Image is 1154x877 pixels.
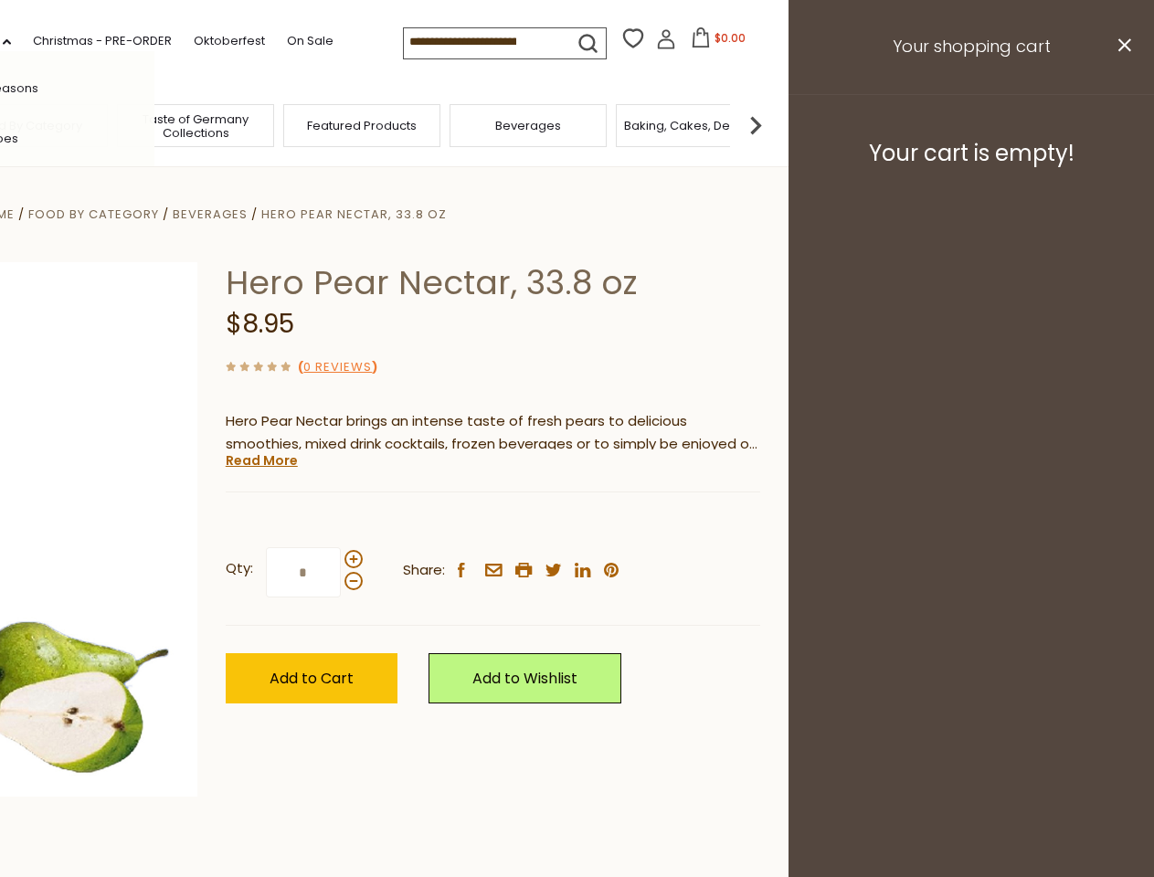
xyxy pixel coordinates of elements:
[226,557,253,580] strong: Qty:
[495,119,561,132] a: Beverages
[307,119,417,132] a: Featured Products
[33,31,172,51] a: Christmas - PRE-ORDER
[737,107,774,143] img: next arrow
[194,31,265,51] a: Oktoberfest
[270,668,354,689] span: Add to Cart
[226,262,760,303] h1: Hero Pear Nectar, 33.8 oz
[287,31,333,51] a: On Sale
[261,206,447,223] a: Hero Pear Nectar, 33.8 oz
[226,653,397,703] button: Add to Cart
[173,206,248,223] a: Beverages
[429,653,621,703] a: Add to Wishlist
[122,112,269,140] a: Taste of Germany Collections
[226,451,298,470] a: Read More
[811,140,1131,167] h3: Your cart is empty!
[680,27,757,55] button: $0.00
[715,30,746,46] span: $0.00
[226,410,760,456] p: Hero Pear Nectar brings an intense taste of fresh pears to delicious smoothies, mixed drink cockt...
[403,559,445,582] span: Share:
[303,358,372,377] a: 0 Reviews
[298,358,377,375] span: ( )
[624,119,766,132] a: Baking, Cakes, Desserts
[226,306,294,342] span: $8.95
[266,547,341,597] input: Qty:
[28,206,159,223] a: Food By Category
